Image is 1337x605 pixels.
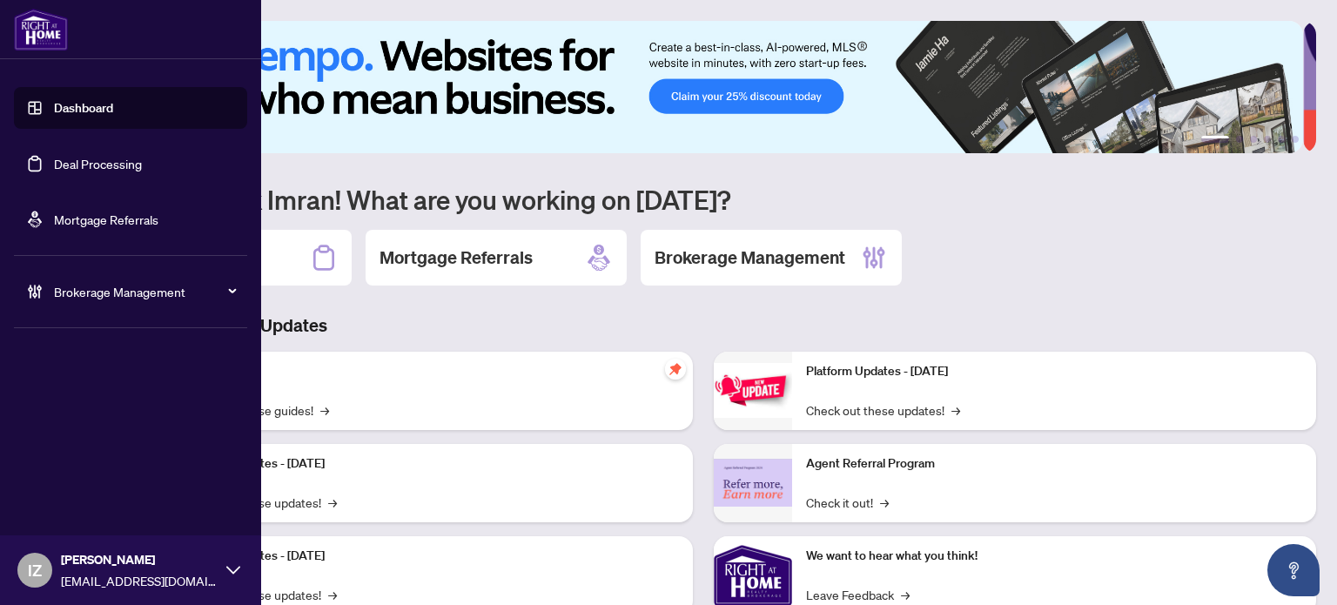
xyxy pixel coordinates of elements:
span: [EMAIL_ADDRESS][DOMAIN_NAME] [61,571,218,590]
span: → [880,493,889,512]
img: Agent Referral Program [714,459,792,507]
a: Leave Feedback→ [806,585,910,604]
button: 6 [1292,136,1299,143]
span: → [901,585,910,604]
p: Platform Updates - [DATE] [183,547,679,566]
span: → [328,493,337,512]
h3: Brokerage & Industry Updates [91,313,1316,338]
button: 2 [1236,136,1243,143]
img: Platform Updates - June 23, 2025 [714,363,792,418]
a: Dashboard [54,100,113,116]
span: [PERSON_NAME] [61,550,218,569]
button: 5 [1278,136,1285,143]
h2: Mortgage Referrals [380,245,533,270]
h2: Brokerage Management [655,245,845,270]
span: pushpin [665,359,686,380]
p: Platform Updates - [DATE] [806,362,1302,381]
button: 4 [1264,136,1271,143]
a: Mortgage Referrals [54,212,158,227]
span: Brokerage Management [54,282,235,301]
h1: Welcome back Imran! What are you working on [DATE]? [91,183,1316,216]
button: Open asap [1267,544,1320,596]
a: Check out these updates!→ [806,400,960,420]
span: IZ [28,558,42,582]
p: Self-Help [183,362,679,381]
button: 3 [1250,136,1257,143]
img: logo [14,9,68,50]
button: 1 [1201,136,1229,143]
p: Agent Referral Program [806,454,1302,474]
span: → [320,400,329,420]
p: We want to hear what you think! [806,547,1302,566]
span: → [951,400,960,420]
span: → [328,585,337,604]
img: Slide 0 [91,21,1303,153]
p: Platform Updates - [DATE] [183,454,679,474]
a: Deal Processing [54,156,142,171]
a: Check it out!→ [806,493,889,512]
